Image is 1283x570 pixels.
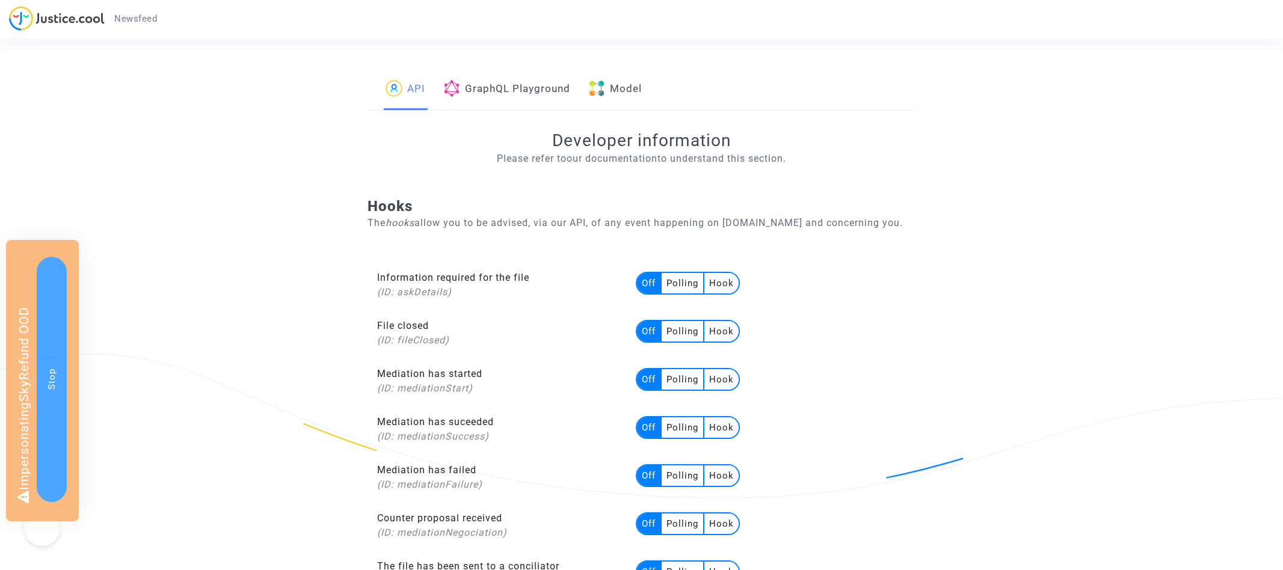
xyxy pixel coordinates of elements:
img: icon-passager.svg [386,80,402,97]
a: API [386,69,425,110]
multi-toggle-item: Hook [704,369,739,390]
p: The allow you to be advised, via our API, of any event happening on [DOMAIN_NAME] and concerning ... [368,215,915,230]
img: blocks.png [588,80,605,97]
multi-toggle-item: Hook [704,273,739,293]
td: Counter proposal received [368,501,625,550]
multi-toggle-item: Polling [662,417,704,438]
multi-toggle-item: Polling [662,369,704,390]
div: (ID: mediationFailure) [377,477,624,492]
td: Mediation has failed [368,453,625,501]
multi-toggle-item: Off [637,465,662,486]
b: Hooks [368,198,413,215]
a: our documentation [567,153,657,164]
multi-toggle-item: Hook [704,513,739,534]
multi-toggle-item: Polling [662,273,704,293]
td: Mediation has started [368,357,625,405]
td: File closed [368,309,625,357]
multi-toggle-item: Off [637,513,662,534]
span: Newsfeed [114,13,157,24]
span: Stop [46,369,57,390]
multi-toggle-item: Polling [662,513,704,534]
multi-toggle-item: Hook [704,417,739,438]
td: Information required for the file [368,261,625,309]
a: Model [588,69,642,110]
div: (ID: mediationSuccess) [377,429,624,444]
multi-toggle-item: Off [637,321,662,342]
td: Mediation has suceeded [368,405,625,453]
iframe: Help Scout Beacon - Open [24,510,60,546]
div: Impersonating [6,240,79,521]
multi-toggle-item: Polling [662,465,704,486]
button: Stop [37,257,67,502]
div: (ID: askDetails) [377,285,624,299]
i: hooks [386,217,414,228]
multi-toggle-item: Hook [704,465,739,486]
div: (ID: mediationStart) [377,381,624,396]
img: graphql.png [443,80,460,97]
a: Newsfeed [105,10,167,28]
img: jc-logo.svg [9,6,105,31]
multi-toggle-item: Polling [662,321,704,342]
h2: Developer information [368,130,915,151]
div: (ID: mediationNegociation) [377,526,624,540]
multi-toggle-item: Off [637,369,662,390]
multi-toggle-item: Off [637,273,662,293]
multi-toggle-item: Hook [704,321,739,342]
div: (ID: fileClosed) [377,333,624,348]
multi-toggle-item: Off [637,417,662,438]
a: GraphQL Playground [443,69,570,110]
p: Please refer to to understand this section. [368,151,915,166]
